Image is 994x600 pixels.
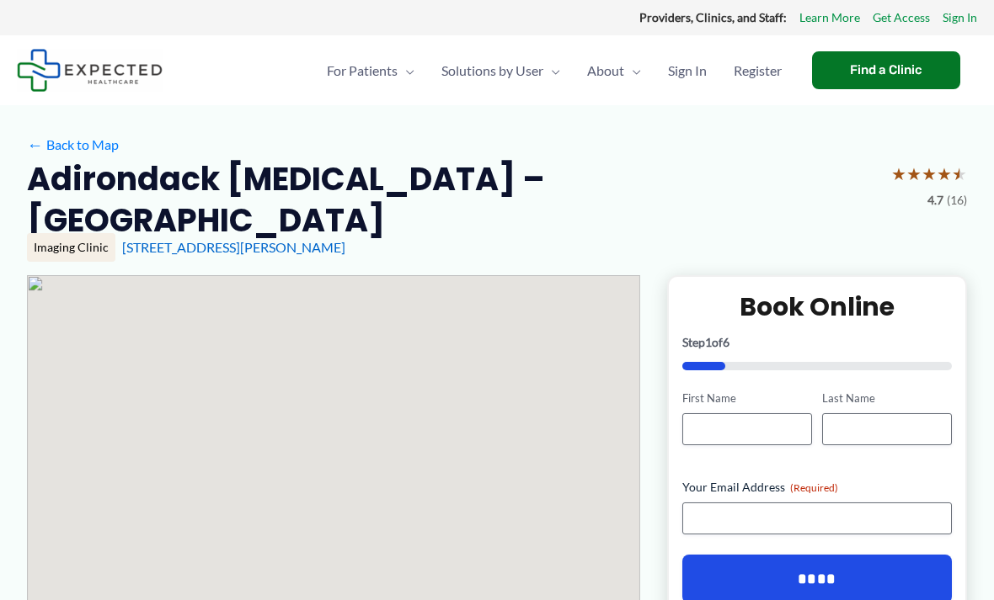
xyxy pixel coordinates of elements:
span: ★ [922,158,937,189]
label: Your Email Address [682,479,952,496]
span: For Patients [327,41,398,100]
span: ← [27,136,43,152]
span: Solutions by User [441,41,543,100]
span: (Required) [790,481,838,494]
a: Find a Clinic [812,51,960,89]
h2: Book Online [682,290,952,323]
a: Get Access [873,7,930,29]
label: Last Name [822,390,952,406]
strong: Providers, Clinics, and Staff: [639,10,787,24]
span: ★ [937,158,952,189]
a: Sign In [943,7,977,29]
a: [STREET_ADDRESS][PERSON_NAME] [122,239,345,255]
img: Expected Healthcare Logo - side, dark font, small [17,49,163,92]
a: AboutMenu Toggle [574,41,655,100]
span: Menu Toggle [398,41,414,100]
span: Menu Toggle [543,41,560,100]
a: For PatientsMenu Toggle [313,41,428,100]
span: Register [734,41,782,100]
span: 4.7 [927,189,943,211]
h2: Adirondack [MEDICAL_DATA] – [GEOGRAPHIC_DATA] [27,158,878,242]
span: ★ [891,158,906,189]
span: ★ [906,158,922,189]
nav: Primary Site Navigation [313,41,795,100]
span: Sign In [668,41,707,100]
a: Register [720,41,795,100]
a: ←Back to Map [27,132,119,157]
a: Sign In [655,41,720,100]
span: 6 [723,335,729,349]
p: Step of [682,337,952,348]
span: ★ [952,158,967,189]
label: First Name [682,390,812,406]
span: 1 [705,335,712,349]
a: Solutions by UserMenu Toggle [428,41,574,100]
a: Learn More [799,7,860,29]
span: Menu Toggle [624,41,641,100]
span: (16) [947,189,967,211]
span: About [587,41,624,100]
div: Imaging Clinic [27,233,115,262]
